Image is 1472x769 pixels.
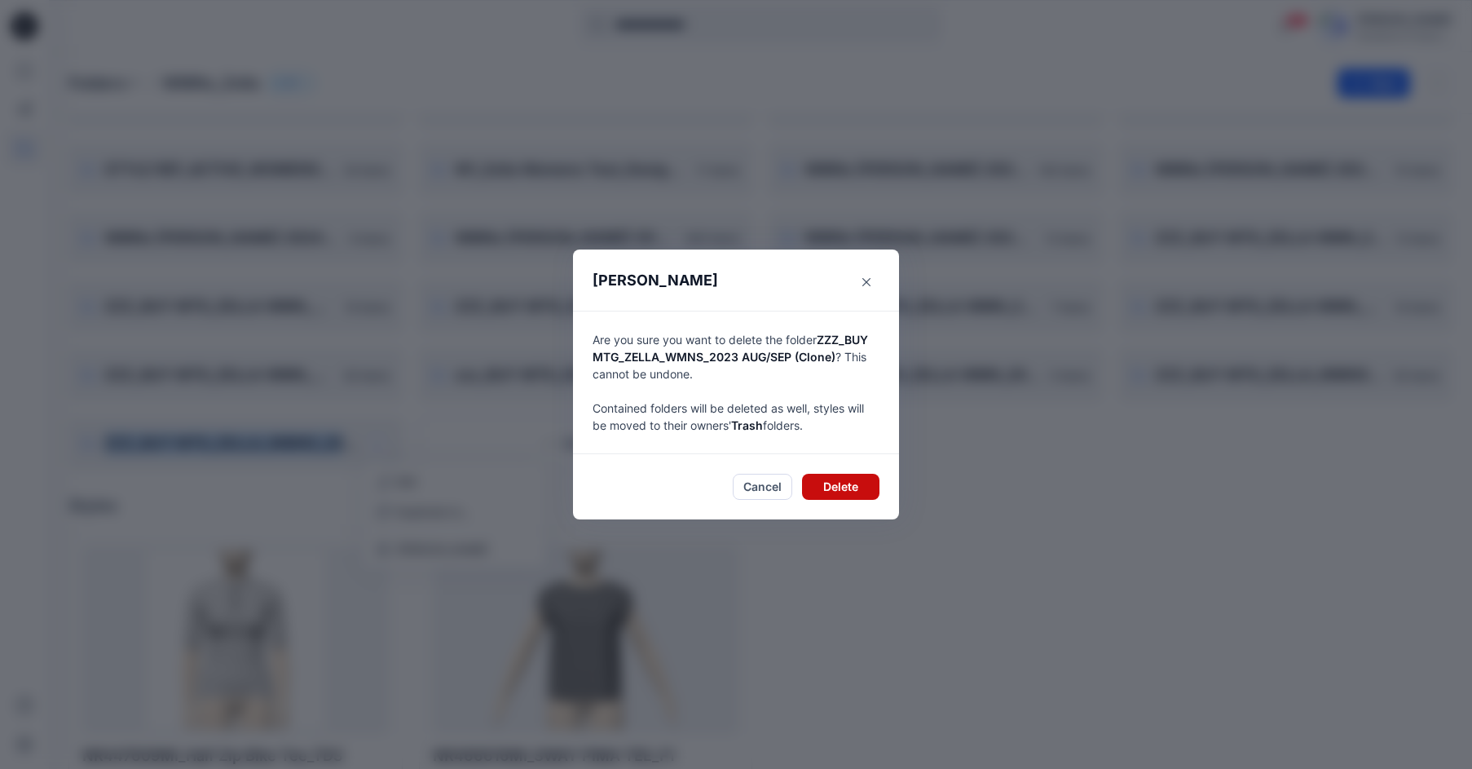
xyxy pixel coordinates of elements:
[573,250,899,311] header: [PERSON_NAME]
[802,474,879,500] button: Delete
[733,474,792,500] button: Cancel
[731,418,763,432] span: Trash
[593,331,879,434] p: Are you sure you want to delete the folder ? This cannot be undone. Contained folders will be del...
[853,269,879,295] button: Close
